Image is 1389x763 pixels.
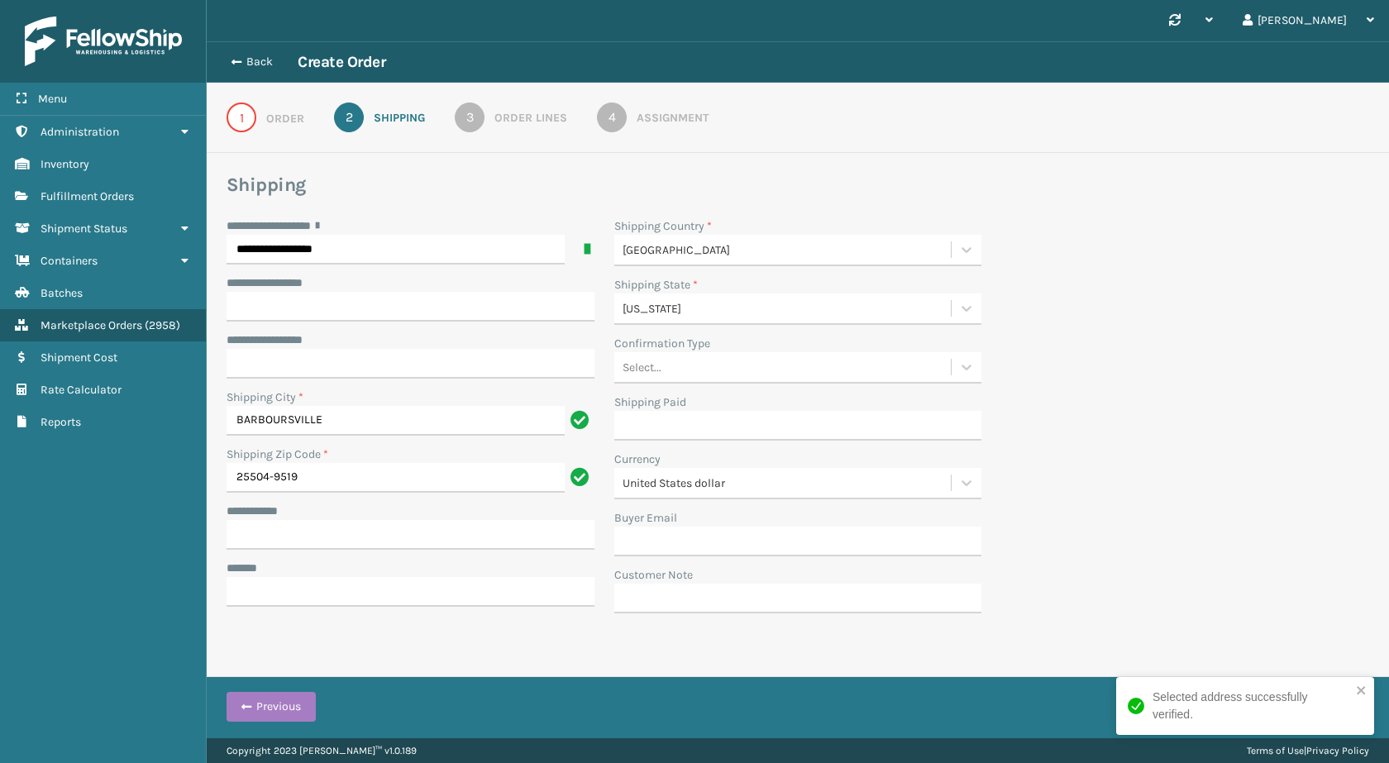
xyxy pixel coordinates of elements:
label: Shipping Country [614,217,712,235]
span: ( 2958 ) [145,318,180,332]
span: Shipment Status [41,222,127,236]
div: Assignment [637,109,709,126]
label: Buyer Email [614,509,677,527]
span: Reports [41,415,81,429]
h3: Create Order [298,52,385,72]
label: Currency [614,451,661,468]
div: United States dollar [623,474,953,492]
label: Shipping Zip Code [227,446,328,463]
label: Shipping City [227,389,303,406]
span: Batches [41,286,83,300]
div: Select... [623,359,661,376]
button: Back [222,55,298,69]
span: Marketplace Orders [41,318,142,332]
p: Copyright 2023 [PERSON_NAME]™ v 1.0.189 [227,738,417,763]
span: Fulfillment Orders [41,189,134,203]
span: Administration [41,125,119,139]
span: Inventory [41,157,89,171]
div: 4 [597,103,627,132]
div: Selected address successfully verified. [1153,689,1351,723]
div: 3 [455,103,484,132]
div: [US_STATE] [623,300,953,317]
label: Customer Note [614,566,693,584]
button: close [1356,684,1368,699]
span: Rate Calculator [41,383,122,397]
label: Confirmation Type [614,335,710,352]
span: Shipment Cost [41,351,117,365]
span: Menu [38,92,67,106]
span: Containers [41,254,98,268]
div: [GEOGRAPHIC_DATA] [623,241,953,259]
label: Shipping State [614,276,698,293]
button: Previous [227,692,316,722]
div: Order [266,110,304,127]
label: Shipping Paid [614,393,686,411]
h3: Shipping [227,173,1369,198]
div: 2 [334,103,364,132]
div: 1 [227,103,256,132]
img: logo [25,17,182,66]
div: Order Lines [494,109,567,126]
div: Shipping [374,109,425,126]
